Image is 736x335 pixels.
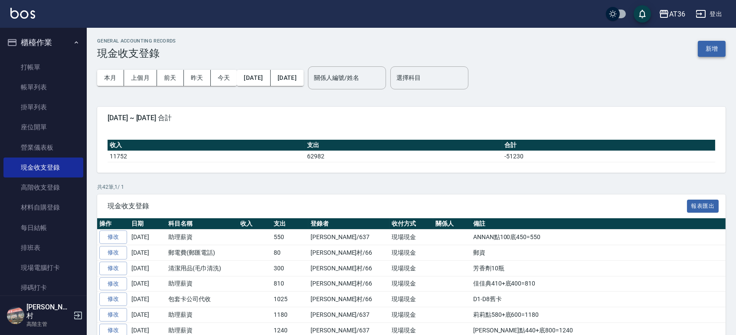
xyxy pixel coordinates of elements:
h2: GENERAL ACCOUNTING RECORDS [97,38,176,44]
th: 關係人 [433,218,471,230]
td: [DATE] [129,260,166,276]
p: 高階主管 [26,320,71,328]
button: [DATE] [237,70,270,86]
a: 修改 [99,262,127,275]
td: 550 [272,230,308,245]
td: [PERSON_NAME]村/66 [308,276,389,292]
td: 佳佳典410+底400=810 [471,276,726,292]
button: 昨天 [184,70,211,86]
button: 上個月 [124,70,157,86]
th: 合計 [502,140,715,151]
th: 備註 [471,218,726,230]
th: 日期 [129,218,166,230]
a: 帳單列表 [3,77,83,97]
h3: 現金收支登錄 [97,47,176,59]
td: 現場現金 [389,276,433,292]
td: 80 [272,245,308,261]
td: [DATE] [129,307,166,323]
a: 現場電腦打卡 [3,258,83,278]
a: 掃碼打卡 [3,278,83,298]
td: 包套卡公司代收 [166,292,239,307]
td: 現場現金 [389,260,433,276]
button: 櫃檯作業 [3,31,83,54]
a: 修改 [99,246,127,259]
td: 芳香劑10瓶 [471,260,726,276]
td: 現場現金 [389,307,433,323]
button: 今天 [211,70,237,86]
a: 修改 [99,292,127,306]
a: 報表匯出 [687,201,719,210]
a: 材料自購登錄 [3,197,83,217]
span: 現金收支登錄 [108,202,687,210]
td: 現場現金 [389,230,433,245]
a: 現金收支登錄 [3,158,83,177]
button: 本月 [97,70,124,86]
td: 助理薪資 [166,276,239,292]
td: [DATE] [129,245,166,261]
button: AT36 [655,5,689,23]
a: 排班表 [3,238,83,258]
h5: [PERSON_NAME]村 [26,303,71,320]
button: 登出 [692,6,726,22]
button: 報表匯出 [687,200,719,213]
td: [PERSON_NAME]村/66 [308,292,389,307]
td: 助理薪資 [166,230,239,245]
td: ANNAN點100底450=550 [471,230,726,245]
th: 支出 [272,218,308,230]
th: 收入 [108,140,305,151]
td: 62982 [305,151,502,162]
th: 收入 [239,218,272,230]
td: 助理薪資 [166,307,239,323]
button: save [634,5,651,23]
a: 修改 [99,230,127,244]
td: -51230 [502,151,715,162]
button: 新增 [698,41,726,57]
th: 操作 [97,218,129,230]
th: 支出 [305,140,502,151]
td: [PERSON_NAME]/637 [308,307,389,323]
a: 營業儀表板 [3,138,83,158]
td: 11752 [108,151,305,162]
td: 郵電費(郵匯電話) [166,245,239,261]
img: Person [7,307,24,324]
button: 前天 [157,70,184,86]
td: 現場現金 [389,292,433,307]
td: [DATE] [129,292,166,307]
button: [DATE] [271,70,304,86]
td: 300 [272,260,308,276]
td: 810 [272,276,308,292]
th: 科目名稱 [166,218,239,230]
a: 打帳單 [3,57,83,77]
td: 郵資 [471,245,726,261]
td: 1180 [272,307,308,323]
p: 共 42 筆, 1 / 1 [97,183,726,191]
a: 座位開單 [3,117,83,137]
a: 掛單列表 [3,97,83,117]
td: [PERSON_NAME]/637 [308,230,389,245]
a: 高階收支登錄 [3,177,83,197]
td: [DATE] [129,276,166,292]
td: 莉莉點580+底600=1180 [471,307,726,323]
a: 修改 [99,308,127,322]
a: 每日結帳 [3,218,83,238]
td: [PERSON_NAME]村/66 [308,245,389,261]
th: 登錄者 [308,218,389,230]
div: AT36 [669,9,685,20]
span: [DATE] ~ [DATE] 合計 [108,114,715,122]
td: 1025 [272,292,308,307]
td: 現場現金 [389,245,433,261]
td: 清潔用品(毛巾清洗) [166,260,239,276]
img: Logo [10,8,35,19]
td: [DATE] [129,230,166,245]
a: 修改 [99,277,127,291]
td: [PERSON_NAME]村/66 [308,260,389,276]
td: D1-D8舊卡 [471,292,726,307]
th: 收付方式 [389,218,433,230]
a: 新增 [698,44,726,53]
